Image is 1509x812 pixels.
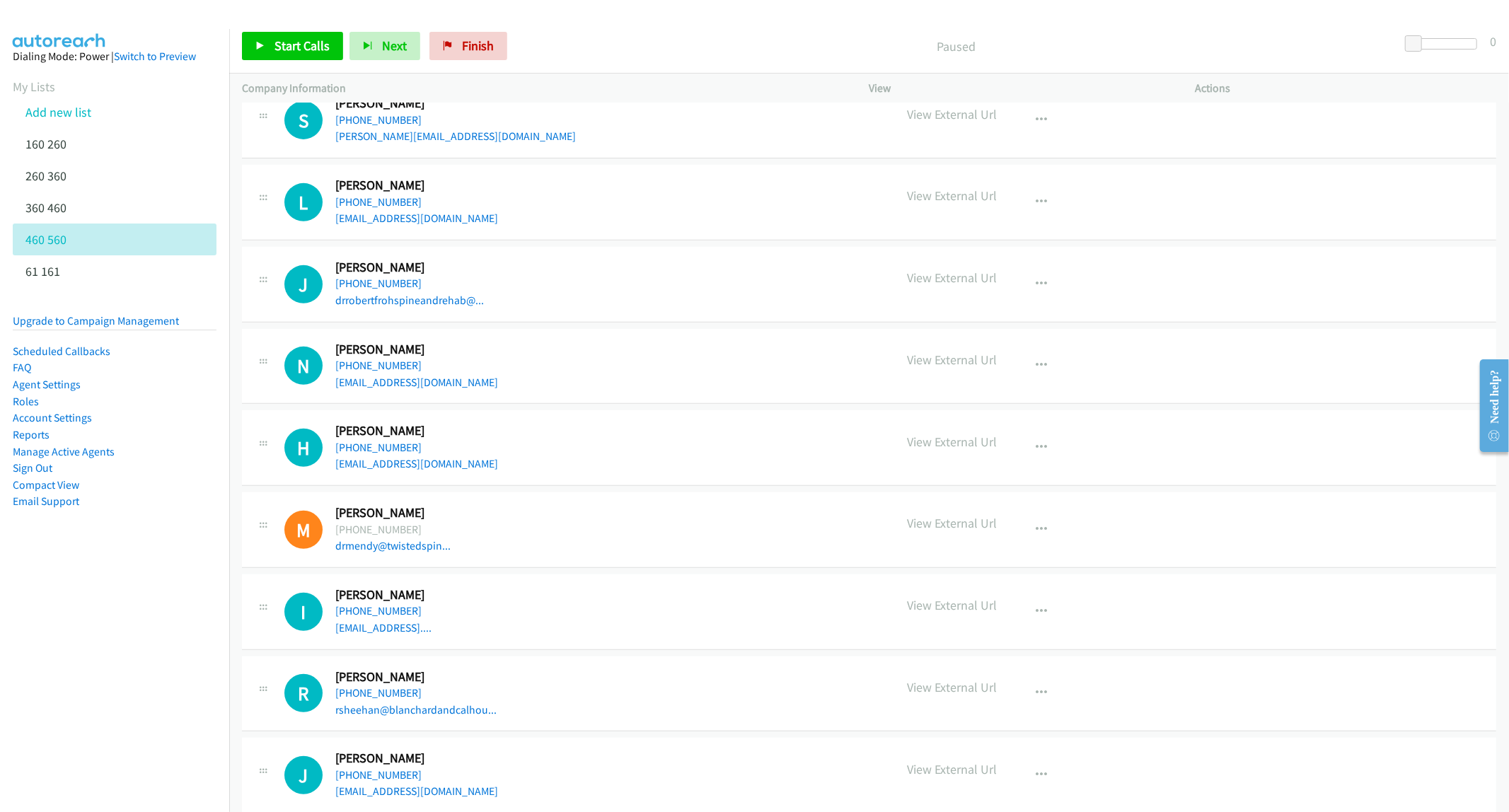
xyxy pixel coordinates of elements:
span: Start Calls [274,37,330,54]
a: [PHONE_NUMBER] [335,277,422,290]
a: [PHONE_NUMBER] [335,686,422,700]
div: The call is yet to be attempted [284,183,323,221]
a: [PHONE_NUMBER] [335,604,422,617]
a: [EMAIL_ADDRESS].... [335,621,432,634]
a: Sign Out [13,461,52,475]
a: Add new list [25,104,91,120]
div: [PHONE_NUMBER] [335,521,493,538]
a: 61 161 [25,263,60,279]
a: Email Support [13,494,79,508]
h2: [PERSON_NAME] [335,587,493,603]
p: View External Url [908,105,998,124]
h2: [PERSON_NAME] [335,505,493,521]
a: Start Calls [242,32,343,60]
h1: N [284,347,323,385]
a: [EMAIL_ADDRESS][DOMAIN_NAME] [335,376,498,389]
h1: S [284,101,323,139]
span: Next [382,37,407,54]
a: Compact View [13,478,79,492]
h1: L [284,183,323,221]
a: 260 360 [25,168,67,184]
a: Roles [13,395,39,408]
p: Company Information [242,80,844,97]
a: [PHONE_NUMBER] [335,195,422,209]
div: The call is yet to be attempted [284,593,323,631]
iframe: Resource Center [1469,349,1509,462]
div: The call is yet to be attempted [284,265,323,303]
p: View [869,80,1170,97]
h2: [PERSON_NAME] [335,423,493,439]
a: Finish [429,32,507,60]
p: View External Url [908,350,998,369]
a: 360 460 [25,199,67,216]
a: [PHONE_NUMBER] [335,113,422,127]
a: Switch to Preview [114,50,196,63]
div: The call is yet to be attempted [284,674,323,712]
a: 160 260 [25,136,67,152]
div: 0 [1490,32,1496,51]
a: [EMAIL_ADDRESS][DOMAIN_NAME] [335,784,498,798]
div: This number is invalid and cannot be dialed [284,511,323,549]
h1: J [284,756,323,794]
h2: [PERSON_NAME] [335,260,493,276]
h1: I [284,593,323,631]
p: View External Url [908,678,998,697]
a: [PHONE_NUMBER] [335,359,422,372]
h1: R [284,674,323,712]
h2: [PERSON_NAME] [335,95,493,112]
a: My Lists [13,79,55,95]
button: Next [349,32,420,60]
div: Dialing Mode: Power | [13,48,216,65]
div: Delay between calls (in seconds) [1412,38,1477,50]
a: FAQ [13,361,31,374]
p: View External Url [908,432,998,451]
span: Finish [462,37,494,54]
a: [PERSON_NAME][EMAIL_ADDRESS][DOMAIN_NAME] [335,129,576,143]
p: Actions [1196,80,1496,97]
a: Account Settings [13,411,92,424]
a: Agent Settings [13,378,81,391]
a: [EMAIL_ADDRESS][DOMAIN_NAME] [335,211,498,225]
div: The call is yet to be attempted [284,101,323,139]
a: [PHONE_NUMBER] [335,441,422,454]
p: View External Url [908,760,998,779]
h2: [PERSON_NAME] [335,342,493,358]
div: The call is yet to be attempted [284,347,323,385]
a: Scheduled Callbacks [13,344,110,358]
a: Upgrade to Campaign Management [13,314,179,327]
a: Manage Active Agents [13,445,115,458]
div: The call is yet to be attempted [284,429,323,467]
h1: J [284,265,323,303]
p: View External Url [908,514,998,533]
a: 460 560 [25,231,67,248]
a: [EMAIL_ADDRESS][DOMAIN_NAME] [335,457,498,470]
p: View External Url [908,268,998,287]
div: The call is yet to be attempted [284,756,323,794]
h2: [PERSON_NAME] [335,178,493,194]
a: rsheehan@blanchardandcalhou... [335,703,497,717]
p: View External Url [908,186,998,205]
a: Reports [13,428,50,441]
p: Paused [526,37,1387,56]
h2: [PERSON_NAME] [335,750,493,767]
h2: [PERSON_NAME] [335,669,493,685]
p: View External Url [908,596,998,615]
a: drmendy@twistedspin... [335,539,451,552]
h1: H [284,429,323,467]
h1: M [284,511,323,549]
a: [PHONE_NUMBER] [335,768,422,782]
a: drrobertfrohspineandrehab@... [335,294,484,307]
